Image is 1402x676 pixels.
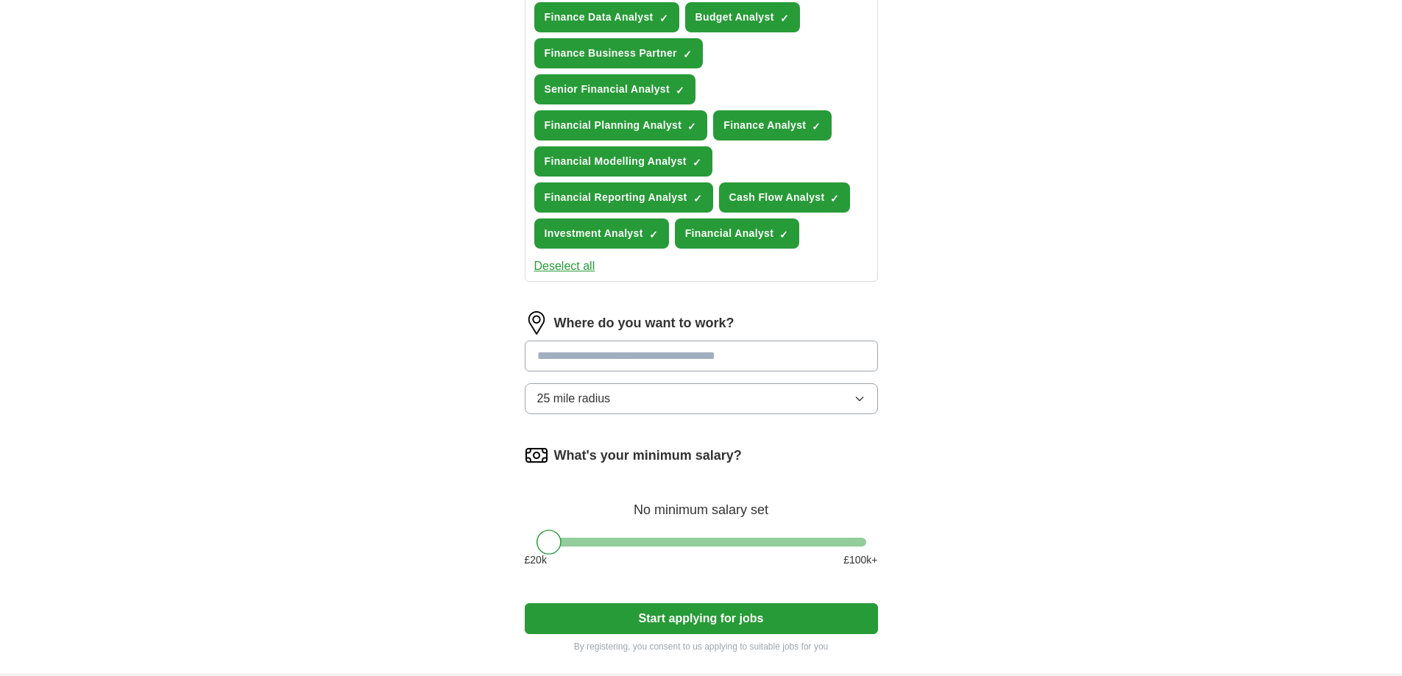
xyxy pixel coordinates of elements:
[525,552,547,568] span: £ 20 k
[780,13,789,24] span: ✓
[545,82,670,97] span: Senior Financial Analyst
[525,311,548,335] img: location.png
[693,193,702,204] span: ✓
[719,182,851,213] button: Cash Flow Analyst✓
[676,85,684,96] span: ✓
[534,182,713,213] button: Financial Reporting Analyst✓
[525,603,878,634] button: Start applying for jobs
[554,313,734,333] label: Where do you want to work?
[534,2,679,32] button: Finance Data Analyst✓
[659,13,668,24] span: ✓
[685,2,800,32] button: Budget Analyst✓
[525,383,878,414] button: 25 mile radius
[534,218,669,249] button: Investment Analyst✓
[534,146,712,177] button: Financial Modelling Analyst✓
[545,190,687,205] span: Financial Reporting Analyst
[537,390,611,408] span: 25 mile radius
[534,38,703,68] button: Finance Business Partner✓
[675,218,800,249] button: Financial Analyst✓
[525,485,878,520] div: No minimum salary set
[683,49,692,60] span: ✓
[830,193,839,204] span: ✓
[545,10,654,25] span: Finance Data Analyst
[713,110,832,140] button: Finance Analyst✓
[695,10,774,25] span: Budget Analyst
[534,110,708,140] button: Financial Planning Analyst✓
[723,118,806,133] span: Finance Analyst
[729,190,825,205] span: Cash Flow Analyst
[545,226,643,241] span: Investment Analyst
[534,257,595,275] button: Deselect all
[525,640,878,653] p: By registering, you consent to us applying to suitable jobs for you
[812,121,821,132] span: ✓
[545,154,687,169] span: Financial Modelling Analyst
[779,229,788,241] span: ✓
[693,157,701,168] span: ✓
[545,46,677,61] span: Finance Business Partner
[534,74,695,104] button: Senior Financial Analyst✓
[687,121,696,132] span: ✓
[554,446,742,466] label: What's your minimum salary?
[843,552,877,568] span: £ 100 k+
[525,444,548,467] img: salary.png
[649,229,658,241] span: ✓
[685,226,774,241] span: Financial Analyst
[545,118,682,133] span: Financial Planning Analyst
